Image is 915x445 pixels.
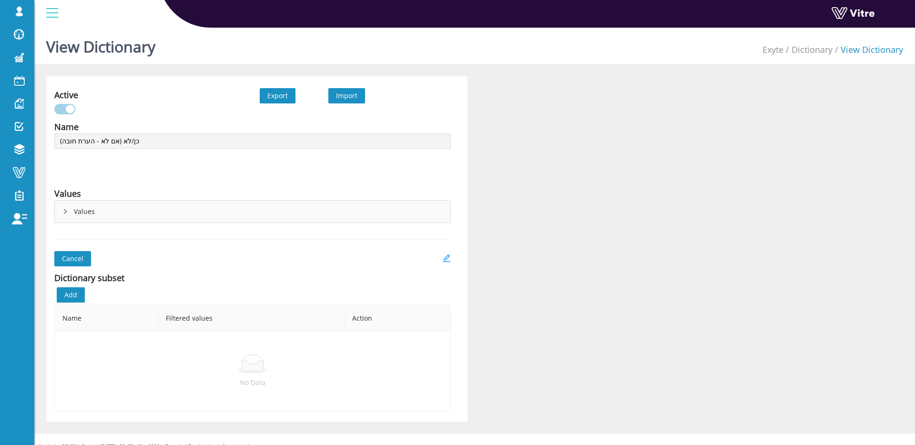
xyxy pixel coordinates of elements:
a: edit [442,251,451,266]
a: Exyte [762,44,783,55]
h1: View Dictionary [46,24,155,64]
th: Action [345,305,451,332]
p: No Data [62,377,443,388]
span: edit [442,254,451,263]
button: Export [260,88,295,103]
span: right [62,209,68,214]
span: Cancel [62,253,83,264]
div: Values [54,187,81,200]
th: Name [55,305,158,332]
button: Cancel [54,251,91,266]
li: View Dictionary [833,43,903,56]
div: Active [54,88,78,101]
button: Add [57,287,85,303]
span: Import [336,91,357,100]
th: Filtered values [158,305,344,332]
input: Name [54,133,451,149]
div: Dictionary subset [54,271,124,284]
span: Export [267,91,288,101]
div: rightValues [55,201,450,222]
a: Dictionary [792,44,833,55]
div: Name [54,120,79,133]
span: Add [64,290,77,300]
